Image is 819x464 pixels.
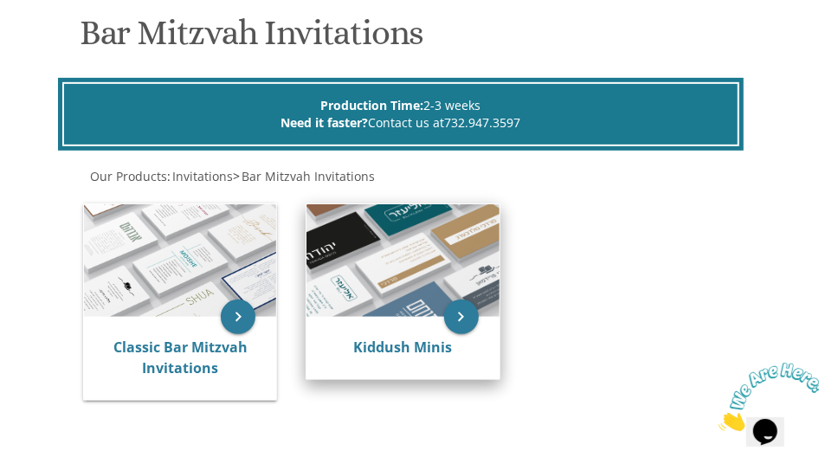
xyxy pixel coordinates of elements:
span: Production Time: [321,97,424,113]
a: Invitations [171,168,233,184]
span: Need it faster? [281,114,369,131]
img: Classic Bar Mitzvah Invitations [84,204,276,317]
span: > [233,168,375,184]
a: keyboard_arrow_right [444,300,479,334]
a: Bar Mitzvah Invitations [240,168,375,184]
a: Kiddush Minis [353,338,452,357]
span: Bar Mitzvah Invitations [242,168,375,184]
span: Invitations [172,168,233,184]
h1: Bar Mitzvah Invitations [80,14,739,65]
iframe: chat widget [712,356,819,438]
div: : [75,168,743,185]
a: keyboard_arrow_right [221,300,255,334]
img: Chat attention grabber [7,7,114,75]
a: Our Products [88,168,167,184]
a: Classic Bar Mitzvah Invitations [113,338,248,377]
img: Kiddush Minis [306,204,499,317]
a: 732.947.3597 [445,114,521,131]
div: 2-3 weeks Contact us at [62,82,739,146]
